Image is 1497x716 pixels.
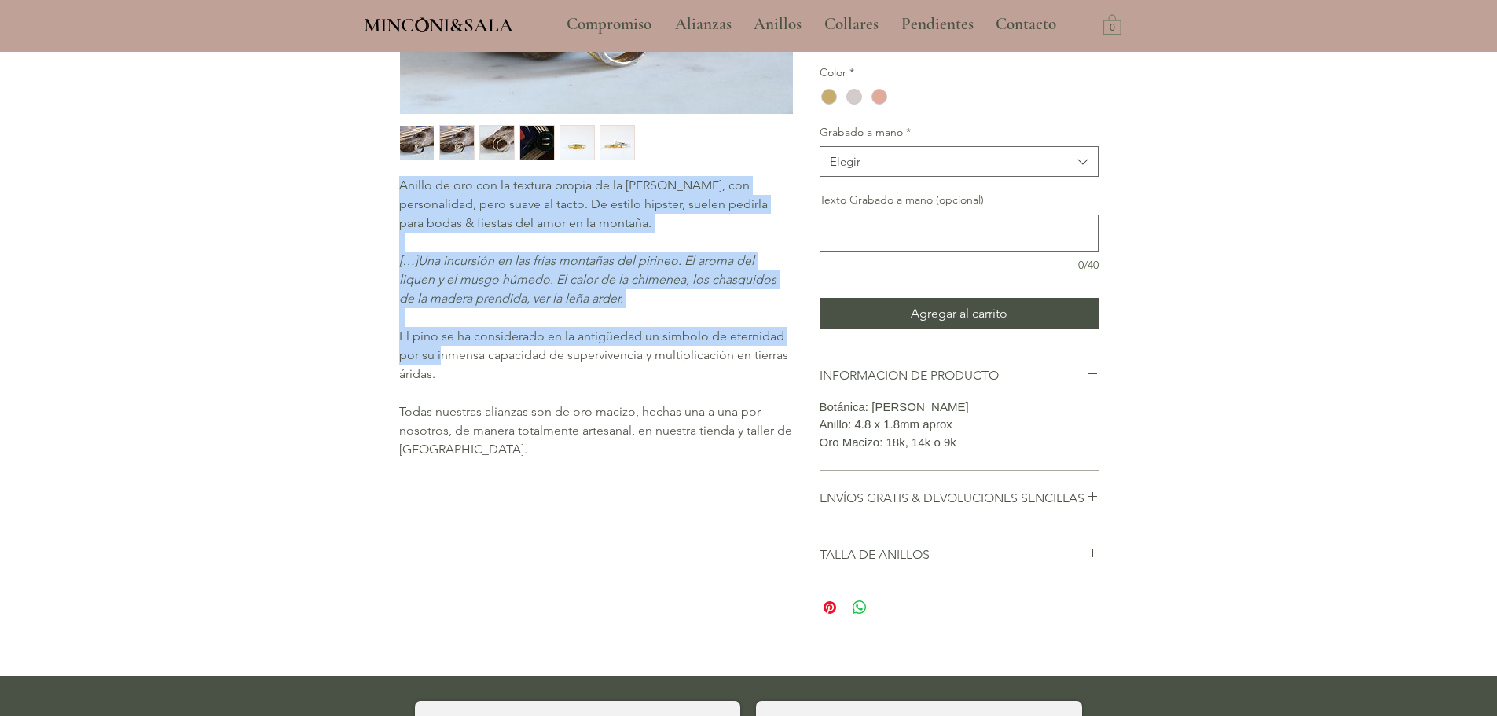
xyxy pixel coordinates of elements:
[820,146,1099,177] button: Grabado a mano
[519,125,555,160] button: Miniatura: Alianzas artesanales de oro Minconi Sala
[816,5,886,44] p: Collares
[560,126,594,160] img: Miniatura: Alianzas artesanales de oro Minconi Sala
[479,125,515,160] button: Miniatura: Alianzas artesanales de oro Minconi Sala
[813,5,890,44] a: Collares
[399,253,418,268] span: […]
[663,5,742,44] a: Alianzas
[667,5,739,44] p: Alianzas
[400,126,434,160] img: Miniatura: Alianzas artesanales de oro Minconi Sala
[399,404,792,457] span: Todas nuestras alianzas son de oro macizo, hechas una a una por nosotros, de manera totalmente ar...
[416,17,429,32] img: Minconi Sala
[911,304,1007,323] span: Agregar al carrito
[399,253,776,306] span: Una incursión en las frías montañas del pirineo. El aroma del liquen y el musgo húmedo. El calor ...
[820,598,839,617] a: Pin en Pinterest
[820,546,1087,564] h2: TALLA DE ANILLOS
[439,125,475,160] button: Miniatura: Alianzas artesanales de oro Minconi Sala
[1103,13,1121,35] a: Carrito con 0 ítems
[524,5,1099,44] nav: Sitio
[600,125,635,160] button: Miniatura: Alianzas artesanales de oro Minconi Sala
[480,126,514,160] img: Miniatura: Alianzas artesanales de oro Minconi Sala
[559,5,659,44] p: Compromiso
[746,5,809,44] p: Anillos
[600,126,634,160] img: Miniatura: Alianzas artesanales de oro Minconi Sala
[820,222,1098,244] textarea: Texto Grabado a mano (opcional)
[820,490,1087,507] h2: ENVÍOS GRATIS & DEVOLUCIONES SENCILLAS
[555,5,663,44] a: Compromiso
[399,125,435,160] div: 1 / 6
[820,416,1099,434] p: Anillo: 4.8 x 1.8mm aprox
[820,193,1099,208] label: Texto Grabado a mano (opcional)
[820,546,1099,564] button: TALLA DE ANILLOS
[988,5,1064,44] p: Contacto
[1110,23,1115,34] text: 0
[439,125,475,160] div: 2 / 6
[600,125,635,160] div: 6 / 6
[820,125,1099,141] label: Grabado a mano
[399,125,435,160] button: Miniatura: Alianzas artesanales de oro Minconi Sala
[364,10,513,36] a: MINCONI&SALA
[479,125,515,160] div: 3 / 6
[890,5,984,44] a: Pendientes
[850,598,869,617] a: Compartir en WhatsApp
[560,125,595,160] button: Miniatura: Alianzas artesanales de oro Minconi Sala
[984,5,1069,44] a: Contacto
[893,5,981,44] p: Pendientes
[519,125,555,160] div: 4 / 6
[820,398,1099,417] p: Botánica: [PERSON_NAME]
[560,125,595,160] div: 5 / 6
[820,490,1099,507] button: ENVÍOS GRATIS & DEVOLUCIONES SENCILLAS
[364,13,513,37] span: MINCONI&SALA
[399,178,768,230] span: Anillo de oro con la textura propia de la [PERSON_NAME], con personalidad, pero suave al tacto. D...
[742,5,813,44] a: Anillos
[820,434,1099,452] p: Oro Macizo: 18k, 14k o 9k
[399,329,788,381] span: El pino se ha considerado en la antigüedad un símbolo de eternidad por su inmensa capacidad de su...
[820,367,1099,384] button: INFORMACIÓN DE PRODUCTO
[440,126,474,160] img: Miniatura: Alianzas artesanales de oro Minconi Sala
[820,367,1087,384] h2: INFORMACIÓN DE PRODUCTO
[820,258,1099,274] div: 0/40
[820,298,1099,329] button: Agregar al carrito
[520,126,554,160] img: Miniatura: Alianzas artesanales de oro Minconi Sala
[830,153,860,170] div: Elegir
[820,65,854,81] legend: Color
